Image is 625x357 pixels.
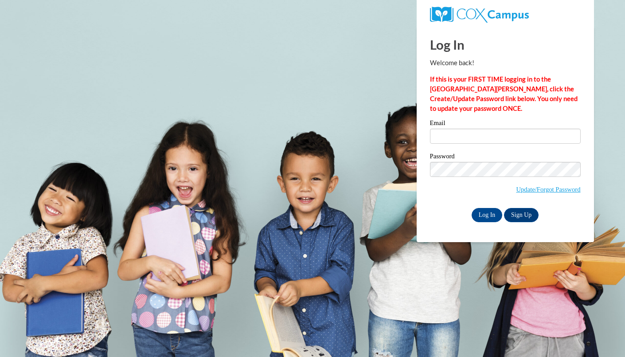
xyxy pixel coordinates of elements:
[430,7,529,23] img: COX Campus
[430,35,581,54] h1: Log In
[504,208,539,222] a: Sign Up
[430,10,529,18] a: COX Campus
[516,186,580,193] a: Update/Forgot Password
[430,75,578,112] strong: If this is your FIRST TIME logging in to the [GEOGRAPHIC_DATA][PERSON_NAME], click the Create/Upd...
[430,153,581,162] label: Password
[430,58,581,68] p: Welcome back!
[472,208,503,222] input: Log In
[430,120,581,129] label: Email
